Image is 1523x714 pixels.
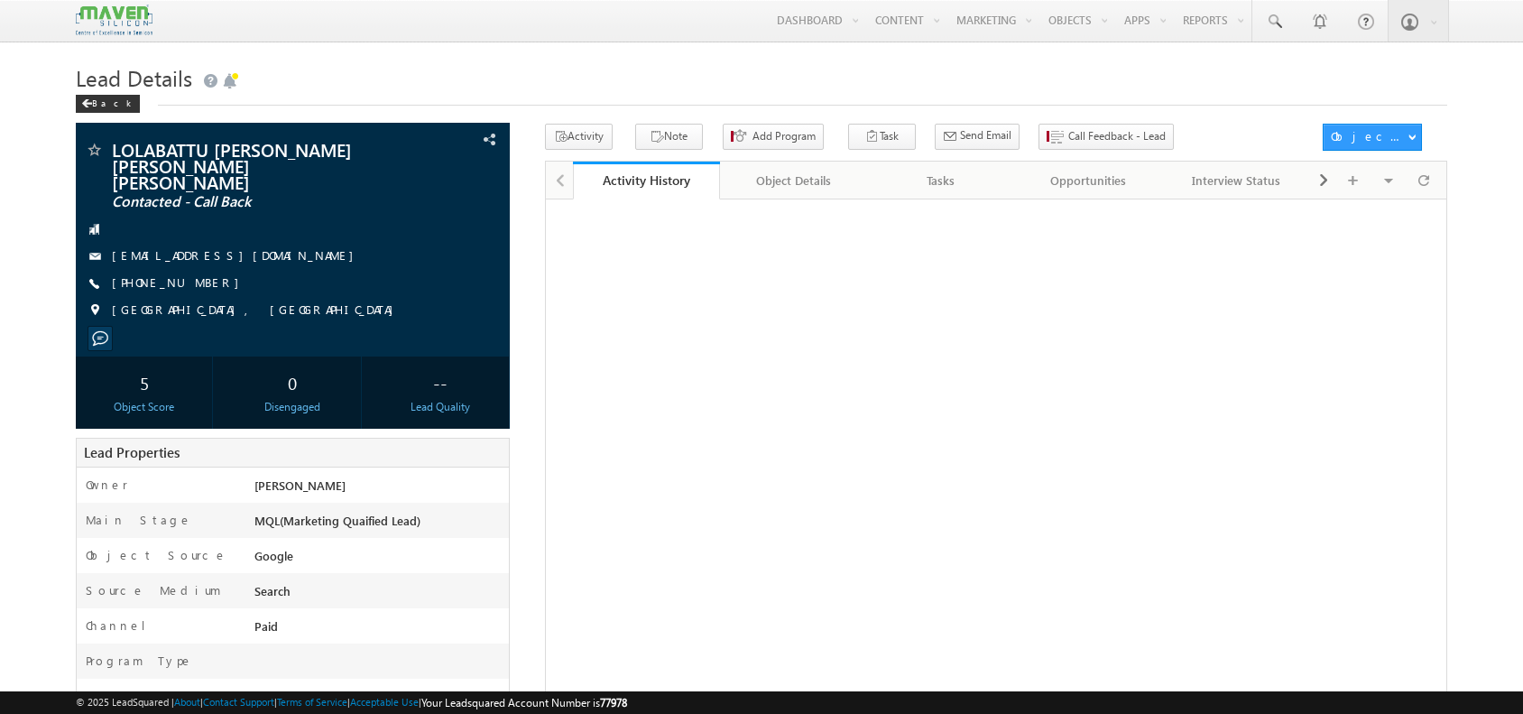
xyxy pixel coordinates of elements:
[80,366,208,399] div: 5
[86,688,228,704] label: Program SubType
[734,170,852,191] div: Object Details
[250,617,509,643] div: Paid
[250,547,509,572] div: Google
[600,696,627,709] span: 77978
[1331,128,1408,144] div: Object Actions
[112,247,363,263] a: [EMAIL_ADDRESS][DOMAIN_NAME]
[254,478,346,493] span: [PERSON_NAME]
[1038,124,1174,150] button: Call Feedback - Lead
[76,5,152,36] img: Custom Logo
[250,512,509,537] div: MQL(Marketing Quaified Lead)
[1163,162,1311,199] a: Interview Status
[545,124,613,150] button: Activity
[573,162,721,199] a: Activity History
[377,366,504,399] div: --
[723,124,824,150] button: Add Program
[174,696,200,708] a: About
[229,366,356,399] div: 0
[277,696,347,708] a: Terms of Service
[935,124,1020,150] button: Send Email
[250,582,509,607] div: Search
[377,399,504,415] div: Lead Quality
[86,653,193,669] label: Program Type
[752,128,816,144] span: Add Program
[86,547,227,563] label: Object Source
[1029,170,1147,191] div: Opportunities
[84,443,180,461] span: Lead Properties
[1068,128,1166,144] span: Call Feedback - Lead
[112,274,248,292] span: [PHONE_NUMBER]
[868,162,1016,199] a: Tasks
[229,399,356,415] div: Disengaged
[586,172,707,189] div: Activity History
[76,694,627,711] span: © 2025 LeadSquared | | | | |
[80,399,208,415] div: Object Score
[86,582,221,598] label: Source Medium
[112,301,402,320] span: [GEOGRAPHIC_DATA], [GEOGRAPHIC_DATA]
[203,696,274,708] a: Contact Support
[76,63,192,92] span: Lead Details
[86,477,128,493] label: Owner
[882,170,1000,191] div: Tasks
[848,124,916,150] button: Task
[1177,170,1295,191] div: Interview Status
[350,696,419,708] a: Acceptable Use
[720,162,868,199] a: Object Details
[76,94,149,109] a: Back
[86,512,192,528] label: Main Stage
[86,617,160,634] label: Channel
[1015,162,1163,199] a: Opportunities
[1323,124,1422,151] button: Object Actions
[421,696,627,709] span: Your Leadsquared Account Number is
[112,193,382,211] span: Contacted - Call Back
[76,95,140,113] div: Back
[112,141,382,190] span: LOLABATTU [PERSON_NAME] [PERSON_NAME] [PERSON_NAME]
[635,124,703,150] button: Note
[960,127,1011,144] span: Send Email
